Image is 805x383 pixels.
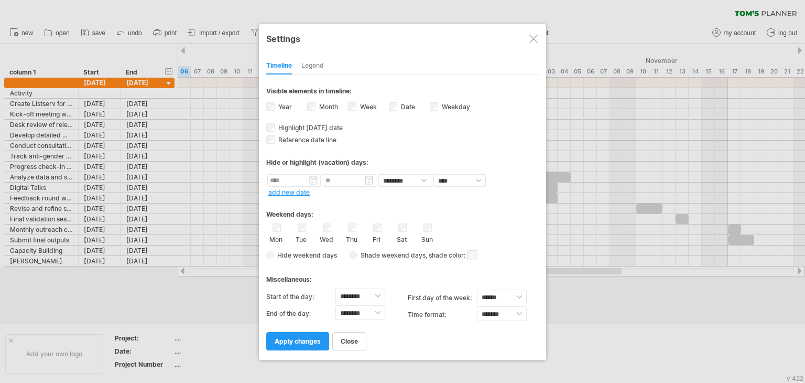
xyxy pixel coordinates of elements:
span: Hide weekend days [274,251,337,259]
label: Month [317,103,338,111]
label: Year [276,103,292,111]
span: apply changes [275,337,321,345]
span: Reference date line [276,136,336,144]
div: Hide or highlight (vacation) days: [266,158,539,166]
label: Start of the day: [266,289,335,305]
label: Date [399,103,415,111]
div: Miscellaneous: [266,265,539,286]
label: Wed [320,233,333,243]
span: , shade color: [426,249,477,262]
div: Visible elements in timeline: [266,87,539,98]
a: apply changes [266,332,329,350]
span: close [341,337,358,345]
div: Weekend days: [266,200,539,221]
label: Tue [295,233,308,243]
span: Highlight [DATE] date [276,124,343,132]
label: Time format: [408,306,477,323]
label: Week [358,103,377,111]
label: Thu [345,233,358,243]
span: click here to change the shade color [467,250,477,260]
div: Timeline [266,58,292,75]
div: Legend [301,58,324,75]
label: first day of the week: [408,290,477,306]
label: Sun [420,233,433,243]
span: Shade weekend days [357,251,426,259]
label: End of the day: [266,305,335,322]
a: add new date [268,188,310,196]
label: Weekday [440,103,470,111]
div: Settings [266,29,539,48]
a: close [332,332,366,350]
label: Fri [370,233,383,243]
label: Mon [269,233,282,243]
label: Sat [395,233,408,243]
